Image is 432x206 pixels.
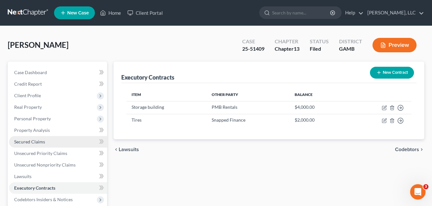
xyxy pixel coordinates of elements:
[207,88,289,101] th: Other Party
[9,171,107,182] a: Lawsuits
[419,147,424,152] i: chevron_right
[242,38,264,45] div: Case
[370,67,414,79] button: New Contract
[126,114,207,126] td: Tires
[423,184,428,189] span: 3
[67,11,89,15] span: New Case
[207,101,289,114] td: PMB Rentals
[119,147,139,152] span: Lawsuits
[124,7,166,19] a: Client Portal
[14,81,42,87] span: Credit Report
[272,7,331,19] input: Search by name...
[9,78,107,90] a: Credit Report
[275,38,299,45] div: Chapter
[126,101,207,114] td: Storage building
[14,127,50,133] span: Property Analysis
[14,162,76,167] span: Unsecured Nonpriority Claims
[275,45,299,53] div: Chapter
[339,38,362,45] div: District
[8,40,69,49] span: [PERSON_NAME]
[372,38,417,52] button: Preview
[290,101,346,114] td: $4,000.00
[395,147,424,152] button: Codebtors chevron_right
[342,7,363,19] a: Help
[310,45,329,53] div: Filed
[14,104,42,110] span: Real Property
[14,70,47,75] span: Case Dashboard
[242,45,264,53] div: 25-51409
[9,148,107,159] a: Unsecured Priority Claims
[14,197,73,202] span: Codebtors Insiders & Notices
[14,185,55,191] span: Executory Contracts
[97,7,124,19] a: Home
[310,38,329,45] div: Status
[9,159,107,171] a: Unsecured Nonpriority Claims
[14,174,32,179] span: Lawsuits
[290,114,346,126] td: $2,000.00
[207,114,289,126] td: Snapped Finance
[14,139,45,144] span: Secured Claims
[410,184,426,200] iframe: Intercom live chat
[114,147,139,152] button: chevron_left Lawsuits
[9,136,107,148] a: Secured Claims
[395,147,419,152] span: Codebtors
[126,88,207,101] th: Item
[14,93,41,98] span: Client Profile
[9,182,107,194] a: Executory Contracts
[121,73,174,81] div: Executory Contracts
[14,150,67,156] span: Unsecured Priority Claims
[14,116,51,121] span: Personal Property
[294,46,299,52] span: 13
[364,7,424,19] a: [PERSON_NAME], LLC
[114,147,119,152] i: chevron_left
[9,124,107,136] a: Property Analysis
[339,45,362,53] div: GAMB
[9,67,107,78] a: Case Dashboard
[290,88,346,101] th: Balance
